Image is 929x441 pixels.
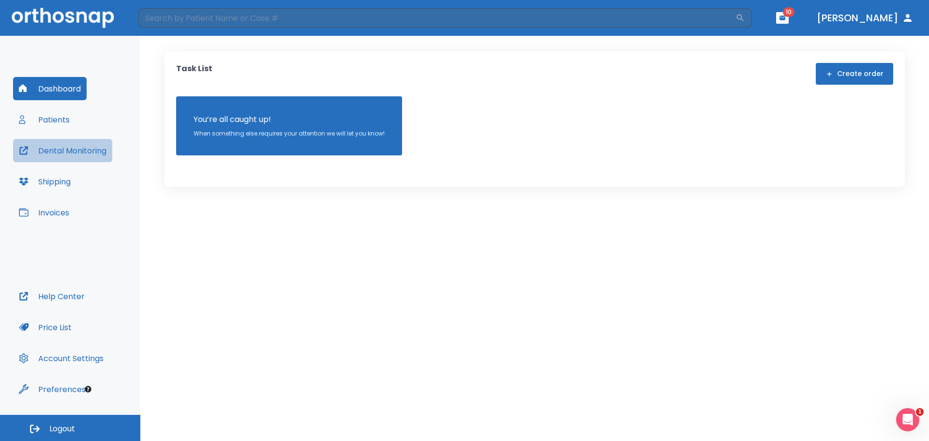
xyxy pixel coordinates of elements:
[13,77,87,100] button: Dashboard
[816,63,893,85] button: Create order
[813,9,917,27] button: [PERSON_NAME]
[13,378,91,401] button: Preferences
[84,385,92,394] div: Tooltip anchor
[176,63,212,85] p: Task List
[916,408,924,416] span: 1
[13,170,76,193] button: Shipping
[13,316,77,339] button: Price List
[12,8,114,28] img: Orthosnap
[194,114,385,125] p: You’re all caught up!
[13,108,75,131] button: Patients
[896,408,919,431] iframe: Intercom live chat
[13,201,75,224] button: Invoices
[783,7,794,17] span: 10
[13,285,90,308] button: Help Center
[13,347,109,370] button: Account Settings
[13,139,112,162] button: Dental Monitoring
[194,129,385,138] p: When something else requires your attention we will let you know!
[138,8,735,28] input: Search by Patient Name or Case #
[49,424,75,434] span: Logout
